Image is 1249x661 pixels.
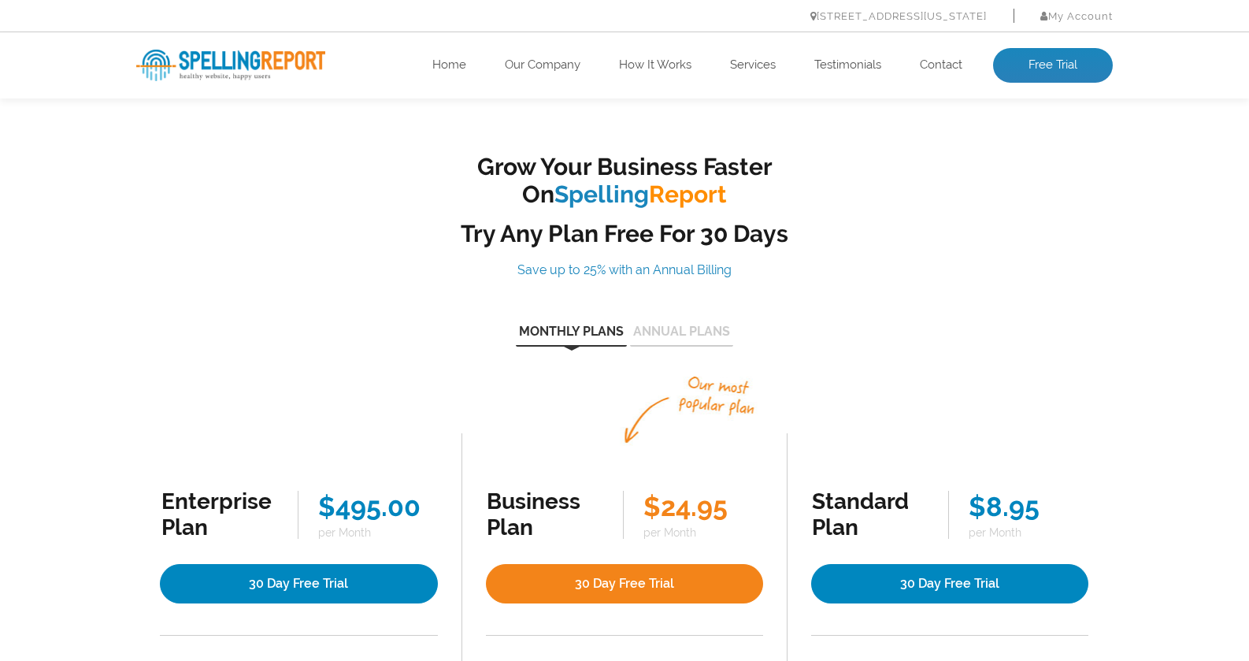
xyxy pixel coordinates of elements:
[318,491,436,522] div: $495.00
[811,564,1088,603] a: 30 Day Free Trial
[516,325,627,347] button: Monthly Plans
[643,491,762,522] div: $24.95
[517,262,732,277] span: Save up to 25% with an Annual Billing
[649,180,727,208] span: Report
[554,180,649,208] span: Spelling
[630,325,733,347] button: Annual Plans
[486,564,763,603] a: 30 Day Free Trial
[380,153,869,208] h2: Grow Your Business Faster On
[969,491,1087,522] div: $8.95
[160,564,438,603] a: 30 Day Free Trial
[969,526,1087,539] span: per Month
[812,488,928,540] div: Standard Plan
[380,220,869,247] h2: Try Any Plan Free For 30 Days
[487,488,603,540] div: Business Plan
[643,526,762,539] span: per Month
[161,488,278,540] div: Enterprise Plan
[318,526,436,539] span: per Month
